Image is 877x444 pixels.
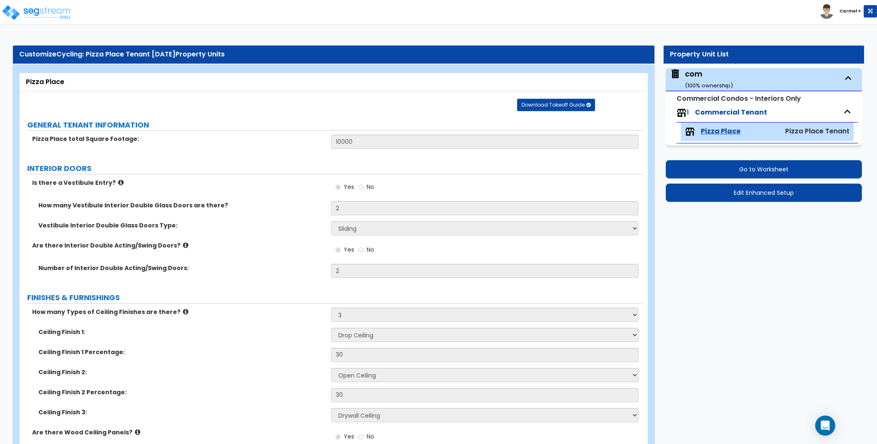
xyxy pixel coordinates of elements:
[358,432,364,441] input: No
[135,429,140,435] i: click for more info!
[517,99,595,111] button: Download Takeoff Guide
[701,127,740,136] span: Pizza Place
[344,432,354,441] span: Yes
[695,107,767,117] span: Commercial Tenant
[19,50,648,59] div: Customize Property Units
[38,328,325,336] label: Ceiling Finish 1:
[685,69,733,90] div: com
[27,120,643,130] label: GENERAL TENANT INFORMATION
[819,4,834,19] img: avatar.png
[38,221,325,230] label: Vestibule Interior Double Glass Doors Type:
[839,8,857,14] b: Carmel
[335,245,341,255] input: Yes
[522,101,585,108] span: Download Takeoff Guide
[118,179,124,186] i: click for more info!
[685,82,733,89] small: ( 100 % ownership)
[677,108,687,118] img: tenants.png
[358,245,364,255] input: No
[335,183,341,192] input: Yes
[367,245,374,254] span: No
[183,309,188,315] i: click for more info!
[38,264,325,272] label: Number of Interior Double Acting/Swing Doors:
[358,183,364,192] input: No
[785,126,849,136] span: Pizza Place Tenant
[32,135,325,143] label: Pizza Place total Square Footage:
[38,388,325,396] label: Ceiling Finish 2 Percentage:
[687,107,689,117] span: 1
[344,183,354,191] span: Yes
[344,245,354,254] span: Yes
[32,241,325,250] label: Are there Interior Double Acting/Swing Doors?
[38,201,325,209] label: How many Vestibule Interior Double Glass Doors are there?
[666,184,862,202] button: Edit Enhanced Setup
[32,179,325,187] label: Is there a Vestibule Entry?
[183,242,188,248] i: click for more info!
[38,348,325,356] label: Ceiling Finish 1 Percentage:
[670,69,681,79] img: building.svg
[32,428,325,436] label: Are there Wood Ceiling Panels?
[670,50,858,59] div: Property Unit List
[677,94,801,103] small: Commercial Condos - Interiors Only
[685,127,695,137] img: tenants.png
[367,432,374,441] span: No
[1,4,72,21] img: logo_pro_r.png
[38,408,325,416] label: Ceiling Finish 3:
[26,77,641,87] div: Pizza Place
[27,292,643,303] label: FINISHES & FURNISHINGS
[335,432,341,441] input: Yes
[670,69,733,90] span: com
[367,183,374,191] span: No
[27,163,643,174] label: INTERIOR DOORS
[56,49,175,59] span: Cycling: Pizza Place Tenant [DATE]
[666,160,862,179] button: Go to Worksheet
[38,368,325,376] label: Ceiling Finish 2:
[815,416,835,436] div: Open Intercom Messenger
[32,308,325,316] label: How many Types of Ceiling Finishes are there?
